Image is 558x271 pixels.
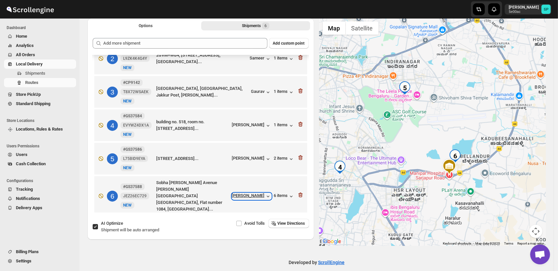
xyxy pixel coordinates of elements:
[16,205,42,210] span: Delivery Apps
[398,81,411,95] div: 5
[25,80,38,85] span: Routes
[16,92,41,97] span: Store PickUp
[509,5,539,10] p: [PERSON_NAME]
[123,123,149,128] span: EVYWZ4DX1A
[274,89,295,96] button: 1 items
[321,237,343,246] img: Google
[517,242,544,245] a: Report a map error
[245,221,265,226] span: Avoid Tolls
[264,23,267,28] span: 6
[232,156,271,162] div: [PERSON_NAME]
[139,23,153,28] span: Options
[323,21,346,35] button: Show street map
[201,21,310,30] button: Selected Shipments
[251,89,271,96] button: Gaurav
[274,56,295,62] button: 1 items
[16,52,35,57] span: All Orders
[7,25,76,30] span: Dashboard
[321,237,343,246] a: Open this area in Google Maps (opens a new window)
[544,7,548,12] text: SP
[16,258,31,263] span: Settings
[107,87,118,97] div: 3
[123,99,132,103] span: NEW
[87,33,314,215] div: Selected Shipments
[101,227,159,232] span: Shipment will be auto arranged
[274,193,295,200] button: 6 items
[16,61,43,66] span: Local Delivery
[4,69,76,78] button: Shipments
[530,245,550,264] a: Open chat
[7,118,76,123] span: Store Locations
[16,43,34,48] span: Analytics
[5,1,55,18] img: ScrollEngine
[16,127,63,132] span: Locations, Rules & Rates
[107,120,118,131] div: 4
[289,259,345,266] p: Developed by
[475,242,500,245] span: Map data ©2025
[505,4,551,15] button: User menu
[4,125,76,134] button: Locations, Rules & Rates
[123,89,149,95] span: T8X72WSAEK
[4,203,76,213] button: Delivery Apps
[103,38,267,49] input: Add more shipment
[107,53,118,64] div: 2
[4,159,76,169] button: Cash Collection
[101,221,123,226] span: AI Optimize
[273,41,305,46] span: Add custom point
[274,122,295,129] button: 1 items
[123,80,140,85] b: #CP9142
[4,185,76,194] button: Tracking
[443,241,471,246] button: Keyboard shortcuts
[107,153,118,164] div: 5
[123,147,142,152] b: #GS37586
[274,156,295,162] button: 2 items
[232,193,271,200] button: [PERSON_NAME]
[16,196,40,201] span: Notifications
[156,119,229,132] div: building no. 518, room no. [STREET_ADDRESS]...
[4,150,76,159] button: Users
[318,260,345,265] a: ScrollEngine
[4,32,76,41] button: Home
[232,122,271,129] div: [PERSON_NAME]
[123,156,145,161] span: L75BID9EYA
[156,52,247,65] div: 2GVM+WG4, [STREET_ADDRESS], [GEOGRAPHIC_DATA]...
[123,203,132,208] span: NEW
[448,149,462,163] div: 6
[16,101,50,106] span: Standard Shipping
[4,50,76,59] button: All Orders
[16,161,46,166] span: Cash Collection
[4,194,76,203] button: Notifications
[123,193,147,199] span: JEZ26EC729
[333,161,347,174] div: 4
[16,152,27,157] span: Users
[16,187,33,192] span: Tracking
[269,38,309,49] button: Add custom point
[123,65,132,70] span: NEW
[4,256,76,266] button: Settings
[242,22,269,29] div: Shipments
[541,5,551,14] span: Sulakshana Pundle
[16,34,27,39] span: Home
[346,21,379,35] button: Show satellite imagery
[504,242,513,245] a: Terms (opens in new tab)
[156,179,229,213] div: Sobha [PERSON_NAME] Avenue [PERSON_NAME][GEOGRAPHIC_DATA] [GEOGRAPHIC_DATA], Flat number 1084, [G...
[156,85,249,98] div: [GEOGRAPHIC_DATA], [GEOGRAPHIC_DATA], Jakkur Post, [PERSON_NAME]...
[123,56,147,61] span: L9ZK4K4G4Y
[7,178,76,183] span: Configurations
[107,191,118,202] div: 6
[16,249,39,254] span: Billing Plans
[123,114,142,118] b: #GS37584
[268,219,309,228] button: View Directions
[250,56,271,62] button: Sameer
[25,71,45,76] span: Shipments
[7,143,76,149] span: Users Permissions
[123,166,132,170] span: NEW
[529,225,542,238] button: Map camera controls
